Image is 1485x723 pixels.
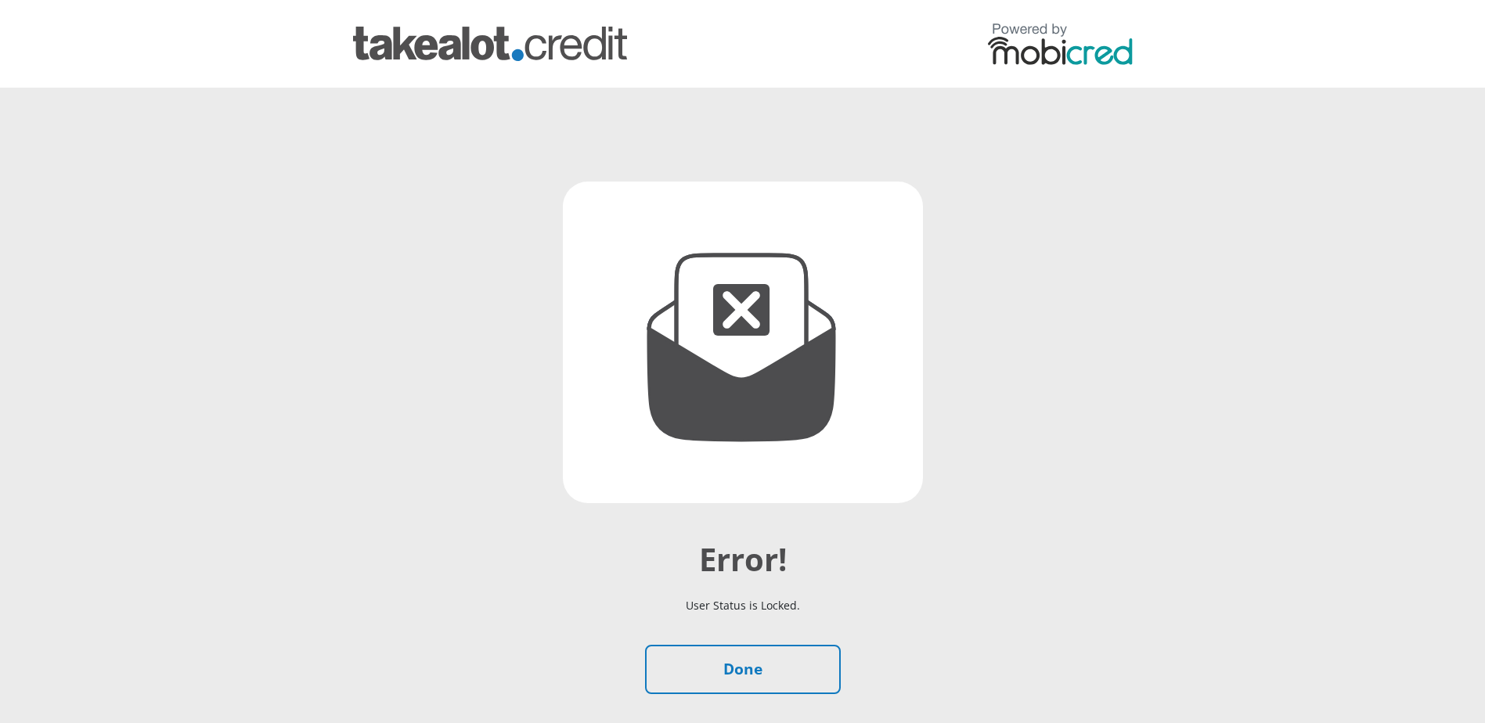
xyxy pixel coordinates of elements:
[988,23,1133,65] img: powered by mobicred logo
[308,578,1177,632] p: User Status is Locked.
[308,541,1177,578] h2: Error!
[563,182,923,503] img: declined.svg
[645,645,841,694] a: Done
[353,27,627,61] img: takealot_credit logo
